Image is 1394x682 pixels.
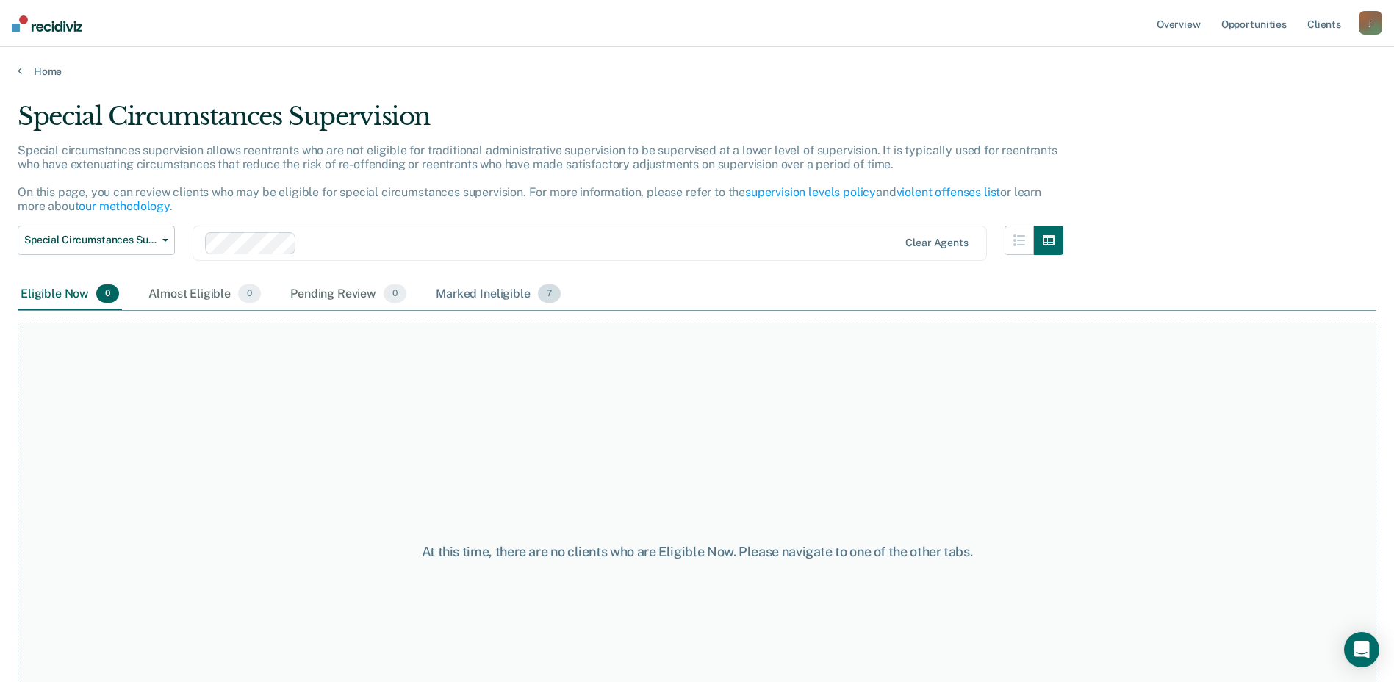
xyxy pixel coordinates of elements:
a: Home [18,65,1376,78]
div: Marked Ineligible7 [433,279,564,311]
div: Open Intercom Messenger [1344,632,1379,667]
a: our methodology [79,199,170,213]
div: Clear agents [905,237,968,249]
span: 0 [96,284,119,304]
a: supervision levels policy [745,185,876,199]
div: Eligible Now0 [18,279,122,311]
a: violent offenses list [897,185,1001,199]
span: 7 [538,284,561,304]
span: 0 [384,284,406,304]
button: Special Circumstances Supervision [18,226,175,255]
img: Recidiviz [12,15,82,32]
div: At this time, there are no clients who are Eligible Now. Please navigate to one of the other tabs. [358,544,1037,560]
span: Special Circumstances Supervision [24,234,157,246]
p: Special circumstances supervision allows reentrants who are not eligible for traditional administ... [18,143,1057,214]
span: 0 [238,284,261,304]
div: Pending Review0 [287,279,409,311]
div: Almost Eligible0 [145,279,264,311]
div: Special Circumstances Supervision [18,101,1063,143]
button: j [1359,11,1382,35]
